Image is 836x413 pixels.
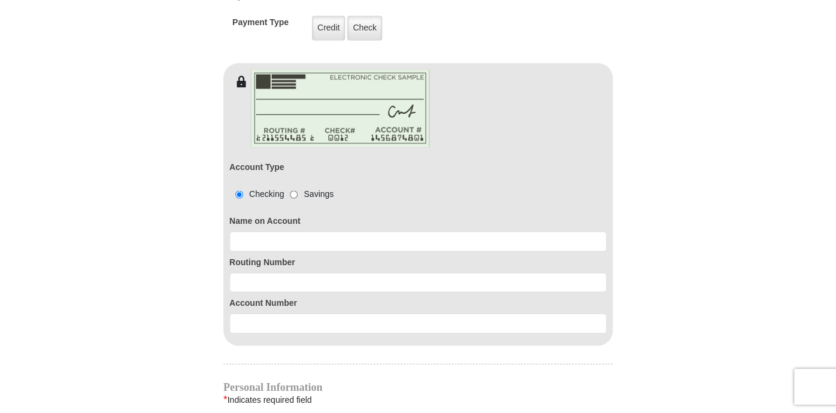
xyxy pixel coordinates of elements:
[229,160,284,173] label: Account Type
[223,382,613,391] h4: Personal Information
[223,391,613,407] div: Indicates required field
[229,256,607,268] label: Routing Number
[229,214,607,227] label: Name on Account
[347,16,382,40] label: Check
[250,69,430,147] img: check-en.png
[232,17,289,34] h5: Payment Type
[229,296,607,309] label: Account Number
[312,16,345,40] label: Credit
[229,187,334,200] div: Checking Savings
